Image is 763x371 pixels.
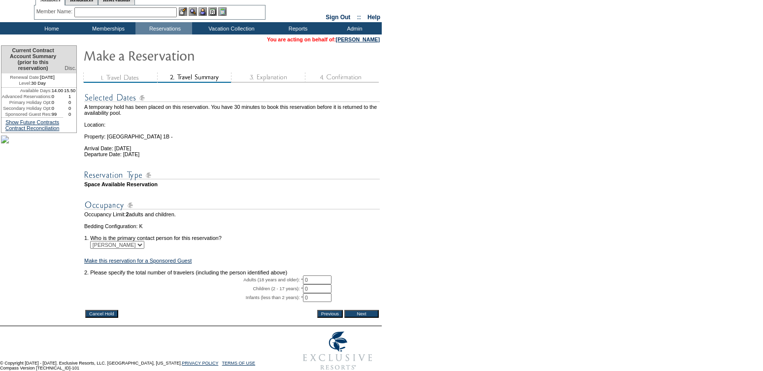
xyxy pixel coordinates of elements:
[1,73,63,80] td: [DATE]
[65,65,76,71] span: Disc.
[326,14,350,21] a: Sign Out
[1,111,52,117] td: Sponsored Guest Res:
[63,105,76,111] td: 0
[189,7,197,16] img: View
[179,7,187,16] img: b_edit.gif
[84,284,303,293] td: Children (2 - 17 years): *
[1,135,9,143] img: Clubhouse-Poolside-01.jpg
[84,199,380,211] img: subTtlOccupancy.gif
[344,310,379,318] input: Next
[52,111,64,117] td: 99
[84,92,380,104] img: subTtlSelectedDates.gif
[218,7,227,16] img: b_calculator.gif
[36,7,74,16] div: Member Name:
[182,361,218,366] a: PRIVACY POLICY
[84,128,380,139] td: Property: [GEOGRAPHIC_DATA] 1B -
[1,80,63,88] td: 30 Day
[5,125,60,131] a: Contract Reconciliation
[222,361,256,366] a: TERMS OF USE
[84,275,303,284] td: Adults (18 years and older): *
[268,22,325,34] td: Reports
[336,36,380,42] a: [PERSON_NAME]
[79,22,135,34] td: Memberships
[63,94,76,100] td: 1
[84,151,380,157] td: Departure Date: [DATE]
[83,45,280,65] img: Make Reservation
[305,72,379,83] img: step4_state1.gif
[63,111,76,117] td: 0
[357,14,361,21] span: ::
[10,74,40,80] span: Renewal Date:
[85,310,118,318] input: Cancel Hold
[199,7,207,16] img: Impersonate
[84,270,380,275] td: 2. Please specify the total number of travelers (including the person identified above)
[83,72,157,83] img: step1_state3.gif
[84,211,380,217] td: Occupancy Limit: adults and children.
[1,105,52,111] td: Secondary Holiday Opt:
[52,94,64,100] td: 0
[1,100,52,105] td: Primary Holiday Opt:
[1,46,63,73] td: Current Contract Account Summary (prior to this reservation)
[84,139,380,151] td: Arrival Date: [DATE]
[84,258,192,264] a: Make this reservation for a Sponsored Guest
[157,72,231,83] img: step2_state2.gif
[84,293,303,302] td: Infants (less than 2 years): *
[52,100,64,105] td: 0
[1,94,52,100] td: Advanced Reservations:
[317,310,343,318] input: Previous
[231,72,305,83] img: step3_state1.gif
[84,229,380,241] td: 1. Who is the primary contact person for this reservation?
[22,22,79,34] td: Home
[267,36,380,42] span: You are acting on behalf of:
[84,116,380,128] td: Location:
[63,100,76,105] td: 0
[192,22,268,34] td: Vacation Collection
[1,88,52,94] td: Available Days:
[84,223,380,229] td: Bedding Configuration: K
[52,88,64,94] td: 14.00
[367,14,380,21] a: Help
[84,169,380,181] img: subTtlResType.gif
[208,7,217,16] img: Reservations
[126,211,129,217] span: 2
[52,105,64,111] td: 0
[5,119,59,125] a: Show Future Contracts
[63,88,76,94] td: 15.50
[19,80,31,86] span: Level:
[84,181,380,187] td: Space Available Reservation
[135,22,192,34] td: Reservations
[84,104,380,116] td: A temporary hold has been placed on this reservation. You have 30 minutes to book this reservatio...
[325,22,382,34] td: Admin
